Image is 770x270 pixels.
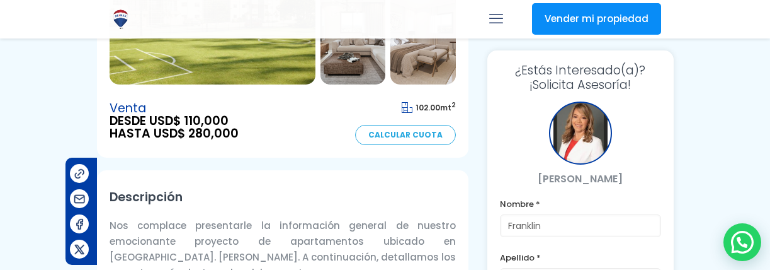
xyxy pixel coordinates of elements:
div: Franklin Marte [549,102,612,165]
h3: ¡Solicita Asesoría! [500,63,660,92]
span: DESDE USD$ 110,000 [110,115,239,127]
sup: 2 [451,100,456,110]
span: 102.00 [416,102,440,113]
a: Vender mi propiedad [532,3,661,35]
a: Calcular Cuota [355,125,456,145]
img: Compartir [73,192,86,206]
img: Logo de REMAX [110,8,132,30]
label: Apellido * [500,250,660,266]
p: [PERSON_NAME] [500,171,660,187]
a: mobile menu [485,8,507,30]
span: HASTA USD$ 280,000 [110,127,239,140]
img: Compartir [73,243,86,256]
label: Nombre * [500,196,660,212]
img: Compartir [73,218,86,231]
img: Compartir [73,167,86,180]
span: ¿Estás Interesado(a)? [500,63,660,78]
span: Venta [110,102,239,115]
span: mt [402,102,456,113]
h2: Descripción [110,183,456,211]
